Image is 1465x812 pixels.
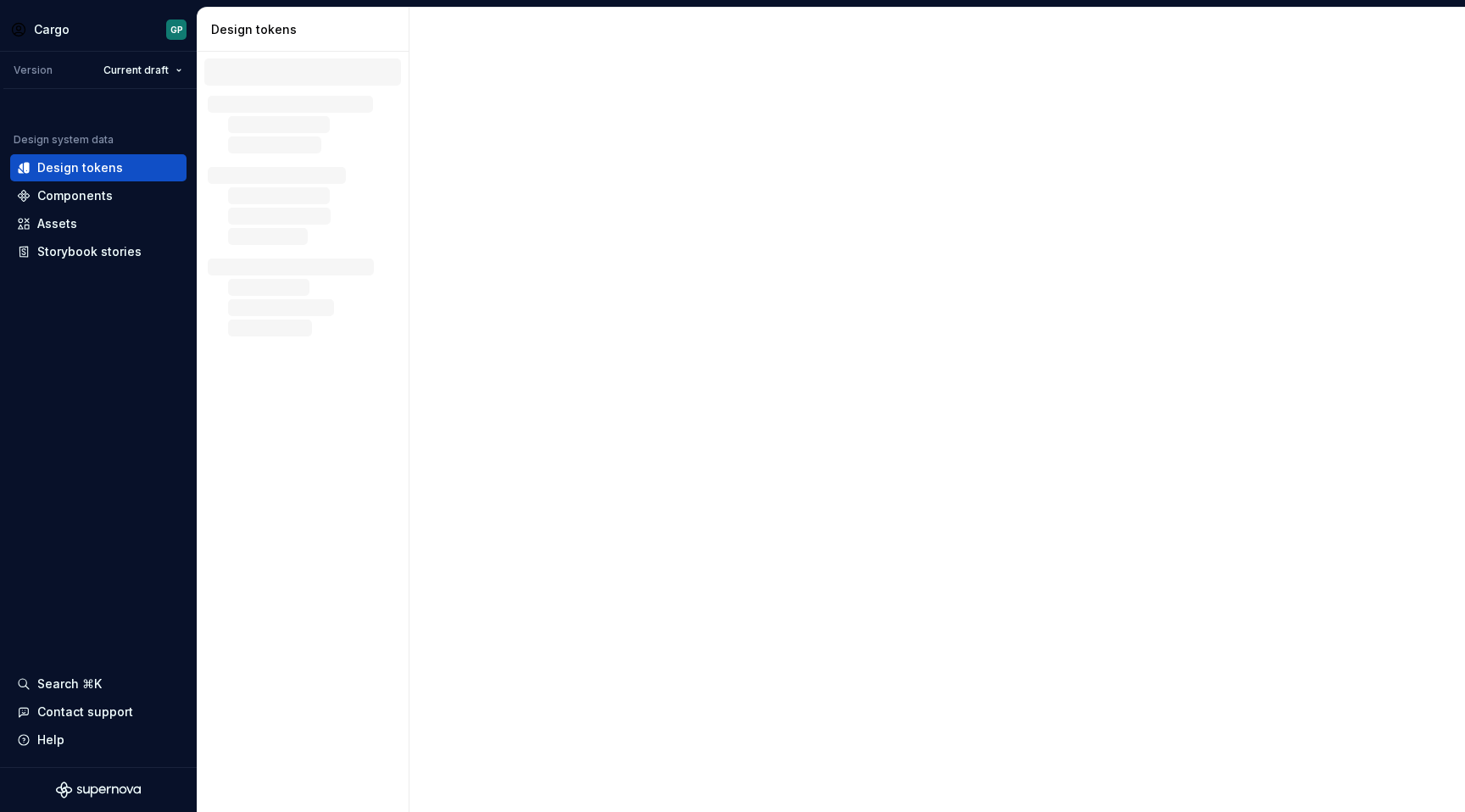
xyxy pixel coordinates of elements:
div: Design tokens [37,159,123,176]
a: Assets [10,210,187,237]
a: Components [10,182,187,209]
div: GP [170,23,183,36]
button: Current draft [96,58,190,82]
button: Search ⌘K [10,670,187,698]
div: Assets [37,215,77,232]
button: Help [10,726,187,754]
div: Design tokens [211,21,402,38]
a: Design tokens [10,154,187,181]
div: Components [37,187,113,204]
div: Version [14,64,53,77]
a: Storybook stories [10,238,187,265]
div: Cargo [34,21,70,38]
button: CargoGP [3,11,193,47]
div: Search ⌘K [37,676,102,692]
span: Current draft [103,64,169,77]
div: Help [37,731,64,748]
div: Design system data [14,133,114,147]
div: Contact support [37,704,133,720]
div: Storybook stories [37,243,142,260]
svg: Supernova Logo [56,781,141,798]
button: Contact support [10,698,187,726]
